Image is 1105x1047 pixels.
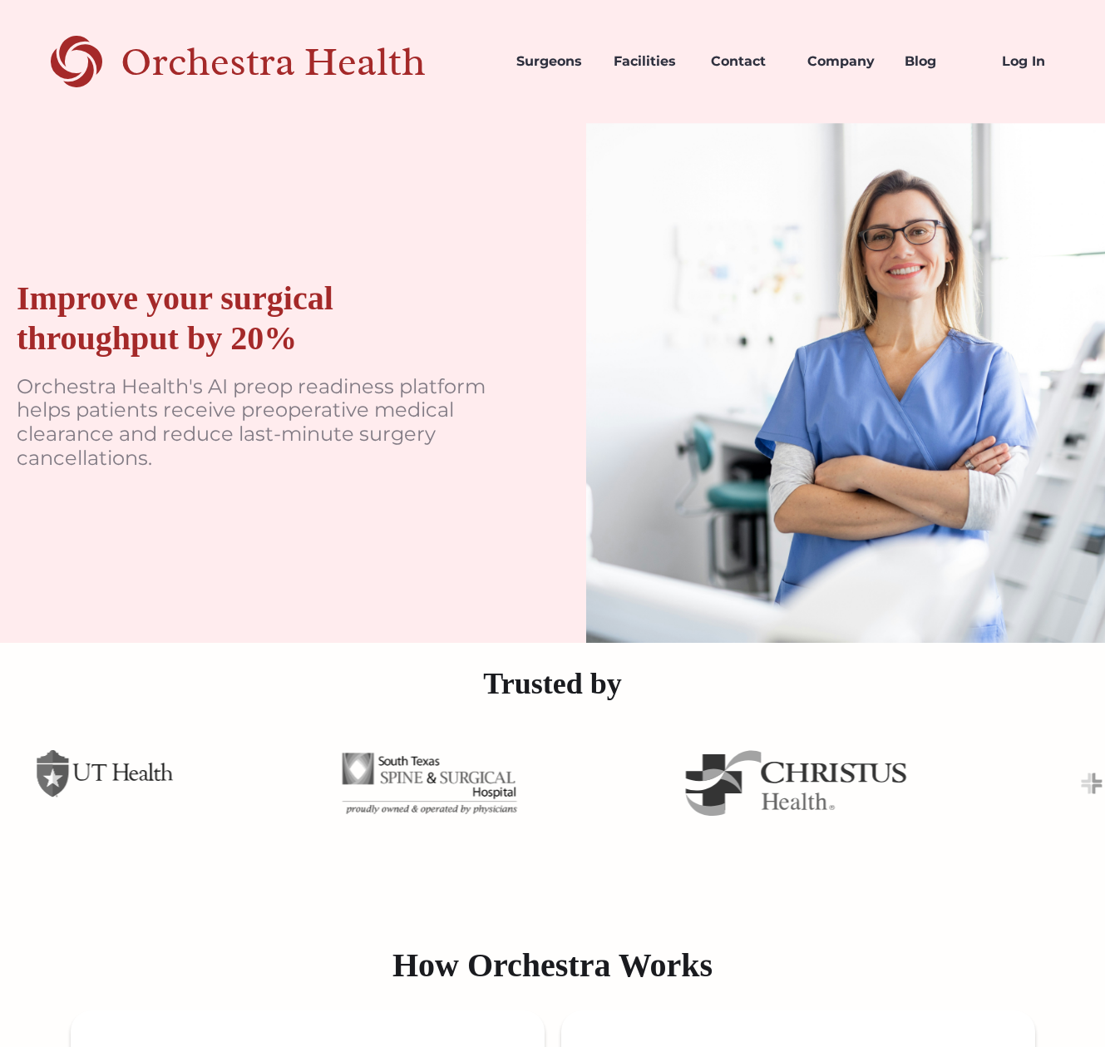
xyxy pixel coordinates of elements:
[503,33,600,90] a: Surgeons
[121,45,484,79] div: Orchestra Health
[600,33,698,90] a: Facilities
[891,33,989,90] a: Blog
[17,375,503,471] p: Orchestra Health's AI preop readiness platform helps patients receive preoperative medical cleara...
[794,33,891,90] a: Company
[17,279,503,358] div: Improve your surgical throughput by 20%
[20,33,484,90] a: home
[989,33,1086,90] a: Log In
[698,33,795,90] a: Contact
